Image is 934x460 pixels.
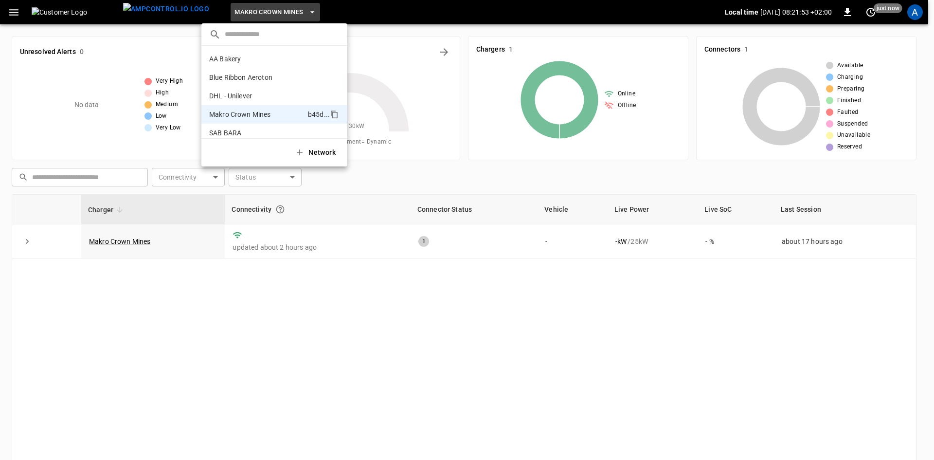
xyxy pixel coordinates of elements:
[289,143,343,163] button: Network
[209,91,252,101] p: DHL - Unilever
[209,54,241,64] p: AA Bakery
[329,109,340,120] div: copy
[209,110,271,119] p: Makro Crown Mines
[209,128,241,138] p: SAB BARA
[209,73,272,82] p: Blue Ribbon Aeroton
